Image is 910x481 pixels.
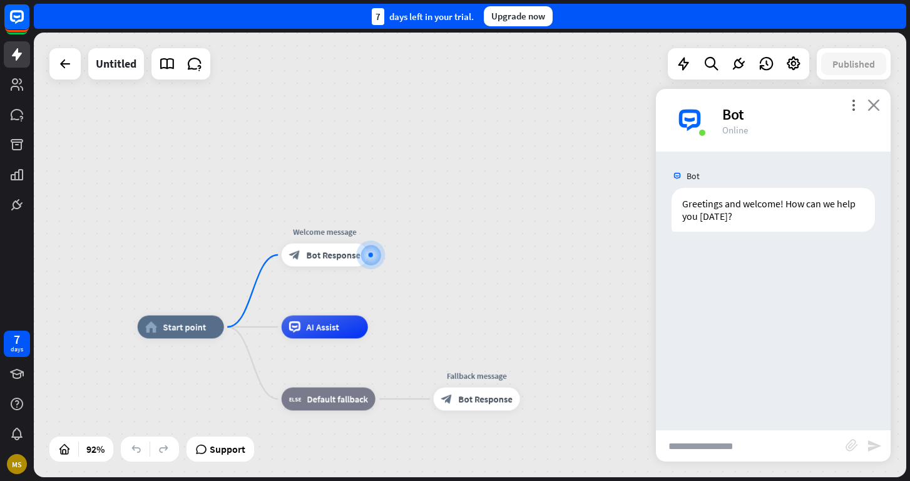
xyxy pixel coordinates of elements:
i: block_bot_response [289,249,300,261]
div: 92% [83,439,108,459]
div: MS [7,454,27,474]
span: Bot Response [306,249,360,261]
div: Online [722,124,876,136]
span: Default fallback [307,393,368,405]
div: Bot [722,105,876,124]
div: Fallback message [425,370,529,381]
i: block_attachment [846,439,858,452]
i: block_bot_response [441,393,452,405]
button: Published [821,53,886,75]
i: send [867,438,882,453]
i: close [867,99,880,111]
i: more_vert [847,99,859,111]
button: Open LiveChat chat widget [10,5,48,43]
i: home_2 [145,321,157,333]
span: Start point [163,321,206,333]
div: days [11,345,23,354]
div: days left in your trial. [372,8,474,25]
span: Bot [687,170,700,182]
div: Untitled [96,48,136,80]
a: 7 days [4,331,30,357]
i: block_fallback [289,393,301,405]
div: 7 [14,334,20,345]
div: Greetings and welcome! How can we help you [DATE]? [672,188,875,232]
span: Bot Response [458,393,512,405]
div: Welcome message [273,226,377,237]
span: Support [210,439,245,459]
div: 7 [372,8,384,25]
span: AI Assist [306,321,339,333]
div: Upgrade now [484,6,553,26]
